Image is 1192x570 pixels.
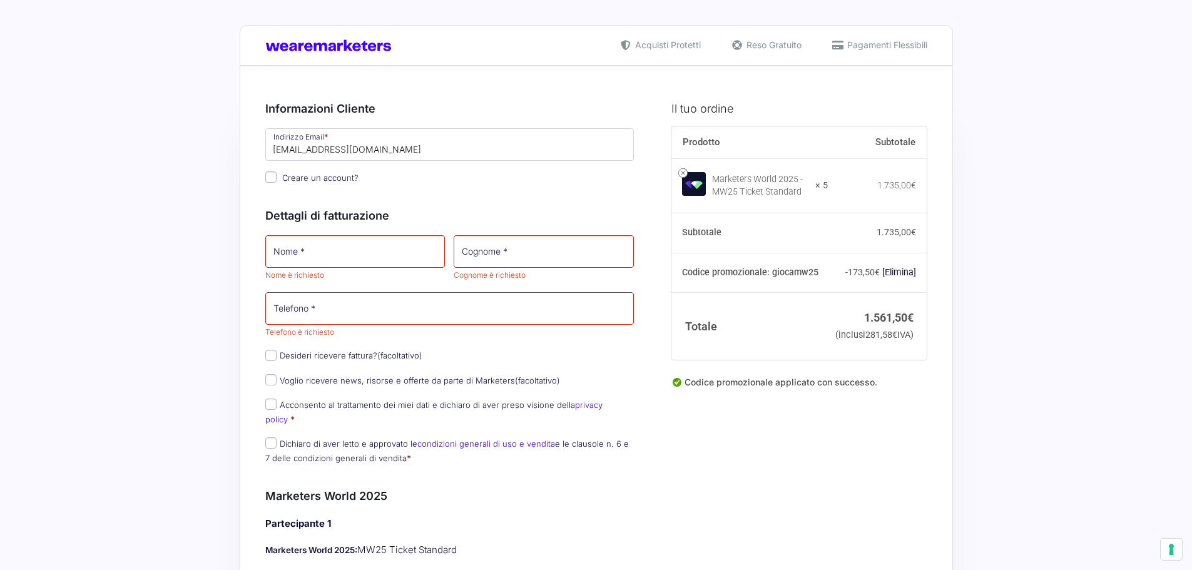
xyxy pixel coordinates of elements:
[265,439,629,463] label: Dichiaro di aver letto e approvato le e le clausole n. 6 e 7 delle condizioni generali di vendita
[743,38,802,51] span: Reso Gratuito
[265,207,634,224] h3: Dettagli di fatturazione
[835,330,914,340] small: (inclusi IVA)
[282,173,359,183] span: Creare un account?
[875,267,880,277] span: €
[671,213,827,253] th: Subtotale
[454,270,526,280] span: Cognome è richiesto
[632,38,701,51] span: Acquisti Protetti
[417,439,555,449] a: condizioni generali di uso e vendita
[515,375,560,385] span: (facoltativo)
[265,437,277,449] input: Dichiaro di aver letto e approvato lecondizioni generali di uso e venditae le clausole n. 6 e 7 d...
[671,100,927,117] h3: Il tuo ordine
[265,400,603,424] label: Acconsento al trattamento dei miei dati e dichiaro di aver preso visione della
[911,180,916,190] span: €
[265,374,277,385] input: Voglio ricevere news, risorse e offerte da parte di Marketers(facoltativo)
[265,545,357,555] strong: Marketers World 2025:
[911,227,916,237] span: €
[848,267,880,277] span: 173,50
[265,327,334,337] span: Telefono è richiesto
[671,375,927,399] div: Codice promozionale applicato con successo.
[265,235,446,268] input: Nome *
[865,330,897,340] span: 281,58
[1161,539,1182,560] button: Le tue preferenze relative al consenso per le tecnologie di tracciamento
[671,253,827,293] th: Codice promozionale: giocamw25
[377,350,422,360] span: (facoltativo)
[10,521,48,559] iframe: Customerly Messenger Launcher
[682,172,706,196] img: Marketers World 2025 - MW25 Ticket Standard
[877,227,916,237] bdi: 1.735,00
[454,235,634,268] input: Cognome *
[882,267,916,277] a: Rimuovi il codice promozionale giocamw25
[265,350,277,361] input: Desideri ricevere fattura?(facoltativo)
[877,180,916,190] bdi: 1.735,00
[265,517,634,531] h4: Partecipante 1
[265,350,422,360] label: Desideri ricevere fattura?
[815,180,828,192] strong: × 5
[828,126,927,159] th: Subtotale
[671,293,827,360] th: Totale
[712,173,807,198] div: Marketers World 2025 - MW25 Ticket Standard
[265,487,634,504] h3: Marketers World 2025
[907,311,914,324] span: €
[265,100,634,117] h3: Informazioni Cliente
[671,126,827,159] th: Prodotto
[265,128,634,161] input: Indirizzo Email *
[265,543,634,557] p: MW25 Ticket Standard
[828,253,927,293] td: -
[265,270,324,280] span: Nome è richiesto
[892,330,897,340] span: €
[265,399,277,410] input: Acconsento al trattamento dei miei dati e dichiaro di aver preso visione dellaprivacy policy
[265,375,560,385] label: Voglio ricevere news, risorse e offerte da parte di Marketers
[265,171,277,183] input: Creare un account?
[844,38,927,51] span: Pagamenti Flessibili
[265,292,634,325] input: Telefono *
[864,311,914,324] bdi: 1.561,50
